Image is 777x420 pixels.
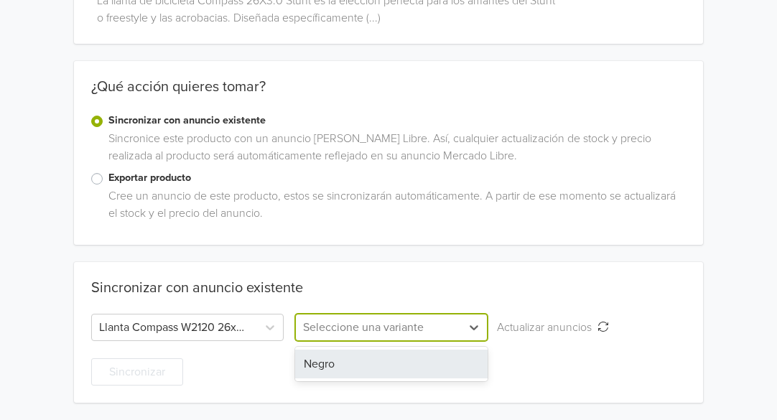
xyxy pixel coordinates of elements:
[108,170,687,186] label: Exportar producto
[91,279,303,297] div: Sincronizar con anuncio existente
[103,187,687,228] div: Cree un anuncio de este producto, estos se sincronizarán automáticamente. A partir de ese momento...
[497,320,597,335] span: Actualizar anuncios
[488,314,618,341] button: Actualizar anuncios
[91,358,183,386] button: Sincronizar
[103,130,687,170] div: Sincronice este producto con un anuncio [PERSON_NAME] Libre. Así, cualquier actualización de stoc...
[295,350,488,378] div: Negro
[74,78,704,113] div: ¿Qué acción quieres tomar?
[108,113,687,129] label: Sincronizar con anuncio existente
